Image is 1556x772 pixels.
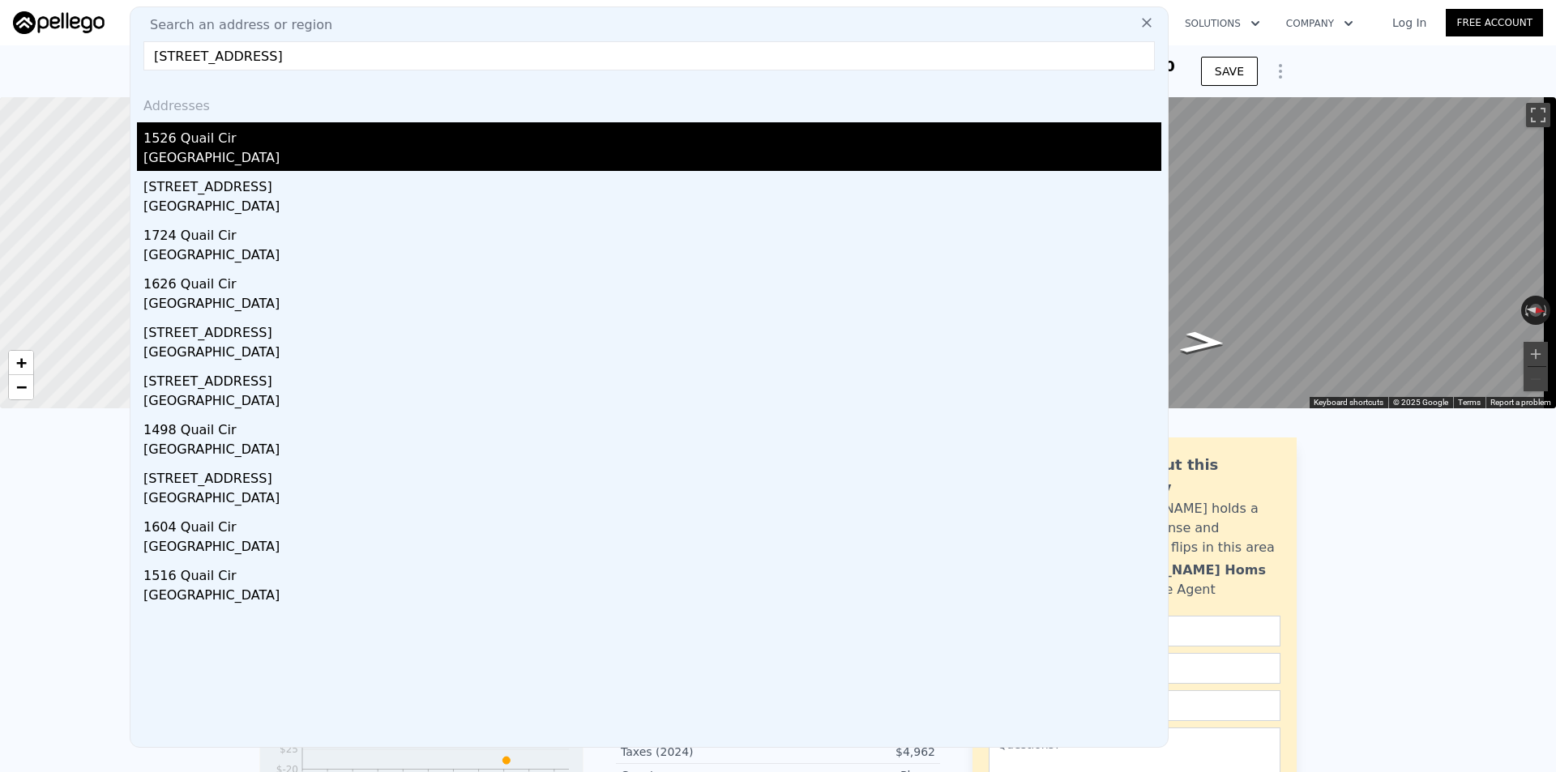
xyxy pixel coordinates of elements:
[143,171,1161,197] div: [STREET_ADDRESS]
[1161,326,1245,359] path: Go North, Quail Cir
[143,317,1161,343] div: [STREET_ADDRESS]
[143,586,1161,608] div: [GEOGRAPHIC_DATA]
[143,343,1161,365] div: [GEOGRAPHIC_DATA]
[1201,57,1258,86] button: SAVE
[778,744,935,760] div: $4,962
[9,375,33,399] a: Zoom out
[1520,302,1551,318] button: Reset the view
[143,537,1161,560] div: [GEOGRAPHIC_DATA]
[143,245,1161,268] div: [GEOGRAPHIC_DATA]
[143,391,1161,414] div: [GEOGRAPHIC_DATA]
[621,744,778,760] div: Taxes (2024)
[1273,9,1366,38] button: Company
[143,122,1161,148] div: 1526 Quail Cir
[16,377,27,397] span: −
[143,463,1161,488] div: [STREET_ADDRESS]
[143,365,1161,391] div: [STREET_ADDRESS]
[143,488,1161,511] div: [GEOGRAPHIC_DATA]
[1446,9,1543,36] a: Free Account
[9,351,33,375] a: Zoom in
[1521,296,1530,325] button: Rotate counterclockwise
[143,197,1161,220] div: [GEOGRAPHIC_DATA]
[1524,342,1548,366] button: Zoom in
[137,15,332,35] span: Search an address or region
[1393,398,1448,407] span: © 2025 Google
[280,744,298,755] tspan: $25
[1542,296,1551,325] button: Rotate clockwise
[143,511,1161,537] div: 1604 Quail Cir
[1524,367,1548,391] button: Zoom out
[143,414,1161,440] div: 1498 Quail Cir
[1526,103,1550,127] button: Toggle fullscreen view
[1172,9,1273,38] button: Solutions
[143,148,1161,171] div: [GEOGRAPHIC_DATA]
[1314,397,1383,408] button: Keyboard shortcuts
[137,83,1161,122] div: Addresses
[143,294,1161,317] div: [GEOGRAPHIC_DATA]
[16,352,27,373] span: +
[143,41,1155,70] input: Enter an address, city, region, neighborhood or zip code
[1458,398,1481,407] a: Terms (opens in new tab)
[1100,454,1280,499] div: Ask about this property
[1264,55,1297,87] button: Show Options
[143,220,1161,245] div: 1724 Quail Cir
[143,560,1161,586] div: 1516 Quail Cir
[143,268,1161,294] div: 1626 Quail Cir
[13,11,105,34] img: Pellego
[1490,398,1551,407] a: Report a problem
[1100,561,1266,580] div: [PERSON_NAME] Homs
[143,440,1161,463] div: [GEOGRAPHIC_DATA]
[1373,15,1446,31] a: Log In
[1100,499,1280,557] div: [PERSON_NAME] holds a broker license and personally flips in this area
